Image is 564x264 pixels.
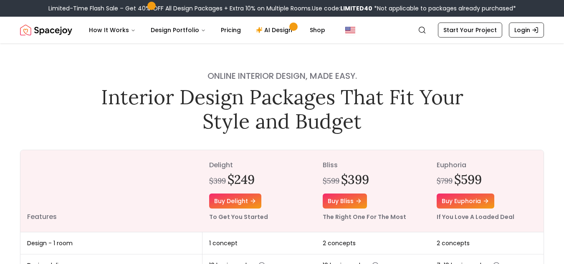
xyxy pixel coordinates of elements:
[345,25,355,35] img: United States
[323,160,423,170] p: bliss
[438,23,502,38] a: Start Your Project
[312,4,372,13] span: Use code:
[303,22,332,38] a: Shop
[209,175,226,187] div: $399
[214,22,248,38] a: Pricing
[209,160,309,170] p: delight
[323,213,406,221] small: The Right One For The Most
[20,17,544,43] nav: Global
[20,150,202,232] th: Features
[340,4,372,13] b: LIMITED40
[437,239,470,247] span: 2 concepts
[437,213,514,221] small: If You Love A Loaded Deal
[323,175,339,187] div: $599
[228,172,255,187] h2: $249
[437,175,453,187] div: $799
[454,172,482,187] h2: $599
[209,194,261,209] a: Buy delight
[82,22,142,38] button: How It Works
[437,160,537,170] p: euphoria
[20,22,72,38] img: Spacejoy Logo
[48,4,516,13] div: Limited-Time Flash Sale – Get 40% OFF All Design Packages + Extra 10% on Multiple Rooms.
[20,22,72,38] a: Spacejoy
[95,85,469,133] h1: Interior Design Packages That Fit Your Style and Budget
[95,70,469,82] h4: Online interior design, made easy.
[509,23,544,38] a: Login
[372,4,516,13] span: *Not applicable to packages already purchased*
[323,194,367,209] a: Buy bliss
[341,172,369,187] h2: $399
[144,22,212,38] button: Design Portfolio
[249,22,301,38] a: AI Design
[437,194,494,209] a: Buy euphoria
[20,232,202,254] td: Design - 1 room
[82,22,332,38] nav: Main
[323,239,356,247] span: 2 concepts
[209,213,268,221] small: To Get You Started
[209,239,238,247] span: 1 concept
